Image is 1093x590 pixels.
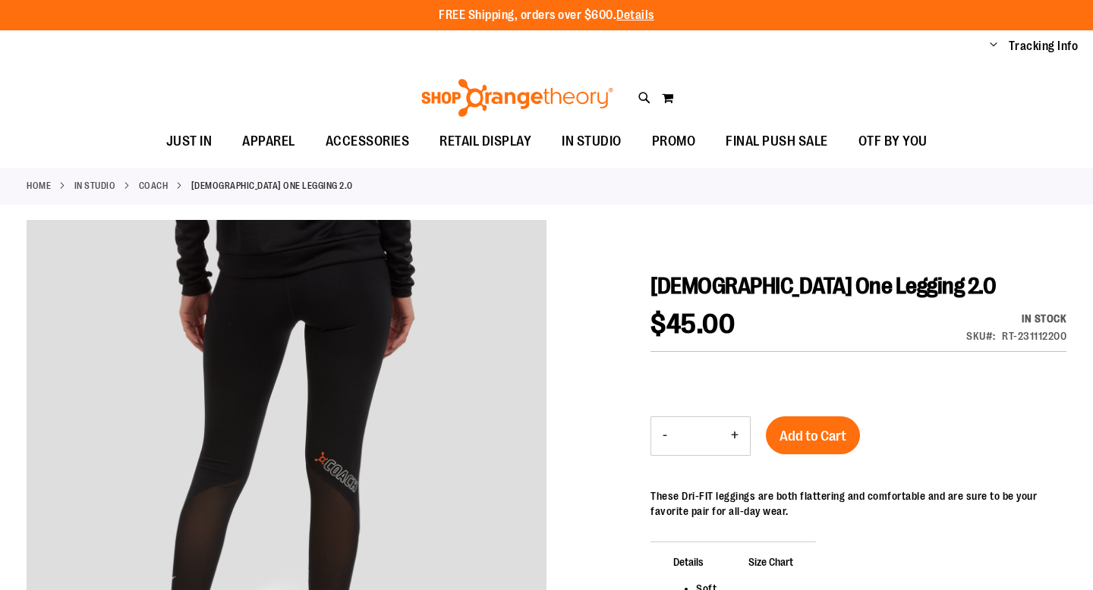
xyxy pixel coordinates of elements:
span: IN STUDIO [562,124,622,158]
span: JUST IN [166,124,213,158]
span: ACCESSORIES [326,124,410,158]
a: JUST IN [151,124,228,159]
span: Add to Cart [780,428,846,444]
button: Increase product quantity [720,417,750,455]
input: Product quantity [679,418,720,454]
span: PROMO [652,124,696,158]
a: IN STUDIO [74,179,116,193]
strong: [DEMOGRAPHIC_DATA] One Legging 2.0 [191,179,353,193]
span: Details [650,541,726,581]
a: FINAL PUSH SALE [710,124,843,159]
a: RETAIL DISPLAY [424,124,546,159]
span: FINAL PUSH SALE [726,124,828,158]
span: APPAREL [242,124,295,158]
span: Size Chart [726,541,816,581]
p: FREE Shipping, orders over $600. [439,7,654,24]
button: Add to Cart [766,416,860,454]
a: OTF BY YOU [843,124,943,159]
a: APPAREL [227,124,310,159]
a: IN STUDIO [546,124,637,158]
img: Shop Orangetheory [419,79,616,117]
div: RT-231112200 [1002,328,1066,344]
button: Decrease product quantity [651,417,679,455]
strong: SKU [966,330,996,342]
p: These Dri-FIT leggings are both flattering and comfortable and are sure to be your favorite pair ... [650,488,1066,519]
button: Account menu [990,39,997,54]
div: Availability [966,311,1066,326]
span: OTF BY YOU [858,124,928,158]
span: $45.00 [650,309,735,340]
span: [DEMOGRAPHIC_DATA] One Legging 2.0 [650,273,996,299]
a: Home [27,179,51,193]
a: Tracking Info [1009,38,1079,55]
a: PROMO [637,124,711,159]
a: Details [616,8,654,22]
div: In stock [966,311,1066,326]
a: ACCESSORIES [310,124,425,159]
span: RETAIL DISPLAY [439,124,531,158]
a: Coach [139,179,169,193]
